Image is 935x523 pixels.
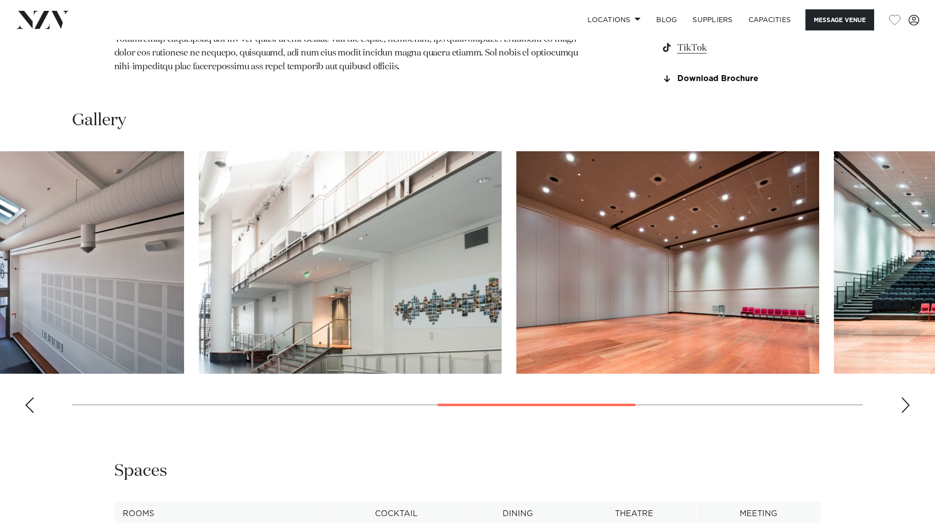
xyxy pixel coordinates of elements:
[685,9,740,30] a: SUPPLIERS
[199,151,502,374] swiper-slide: 6 / 10
[114,460,167,482] h2: Spaces
[661,41,821,55] a: TikTok
[16,11,69,28] img: nzv-logo.png
[580,9,648,30] a: Locations
[661,75,821,83] a: Download Brochure
[648,9,685,30] a: BLOG
[72,110,126,132] h2: Gallery
[516,151,819,374] swiper-slide: 7 / 10
[805,9,874,30] button: Message Venue
[741,9,799,30] a: Capacities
